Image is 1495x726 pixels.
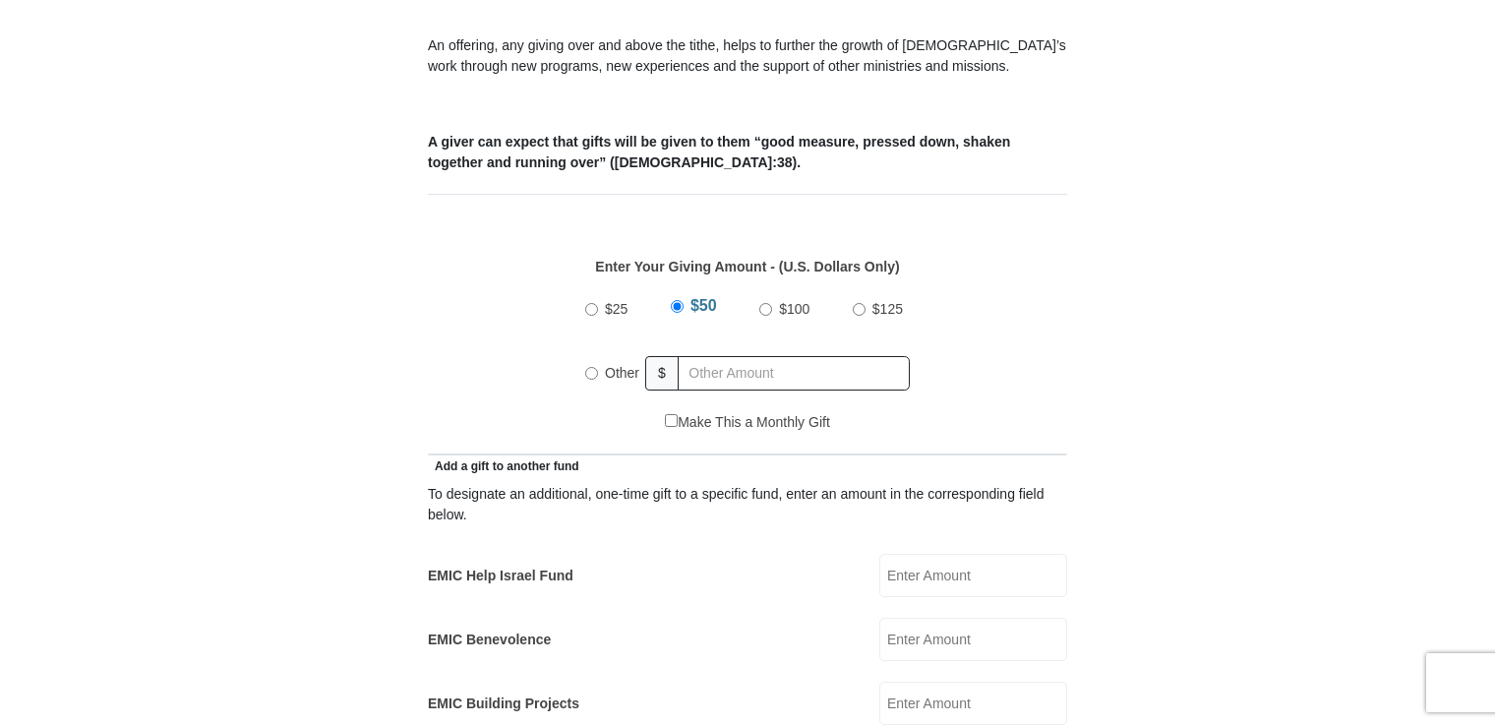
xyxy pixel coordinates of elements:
p: An offering, any giving over and above the tithe, helps to further the growth of [DEMOGRAPHIC_DAT... [428,35,1067,77]
span: $25 [605,301,628,317]
span: Other [605,365,639,381]
div: To designate an additional, one-time gift to a specific fund, enter an amount in the correspondin... [428,484,1067,525]
label: EMIC Benevolence [428,630,551,650]
b: A giver can expect that gifts will be given to them “good measure, pressed down, shaken together ... [428,134,1010,170]
label: Make This a Monthly Gift [665,412,830,433]
label: EMIC Building Projects [428,694,579,714]
span: $100 [779,301,809,317]
input: Enter Amount [879,618,1067,661]
input: Enter Amount [879,682,1067,725]
strong: Enter Your Giving Amount - (U.S. Dollars Only) [595,259,899,274]
input: Make This a Monthly Gift [665,414,678,427]
label: EMIC Help Israel Fund [428,566,573,586]
span: $50 [690,297,717,314]
span: $125 [872,301,903,317]
span: Add a gift to another fund [428,459,579,473]
span: $ [645,356,679,391]
input: Other Amount [678,356,910,391]
input: Enter Amount [879,554,1067,597]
